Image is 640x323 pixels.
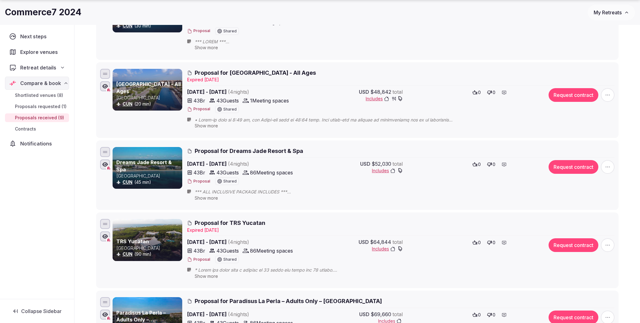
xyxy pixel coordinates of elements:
span: 0 [493,240,495,246]
p: [GEOGRAPHIC_DATA] [116,95,181,101]
span: 43 Guests [216,169,239,176]
a: TRS Yucatan [116,238,149,245]
button: Request contract [549,238,598,252]
span: Notifications [20,140,54,147]
span: Proposal for Paradisus La Perla – Adults Only – [GEOGRAPHIC_DATA] [195,297,382,305]
span: Shared [223,29,237,33]
button: Proposal [187,28,210,34]
span: USD [359,88,369,96]
span: 0 [493,161,495,168]
span: USD [360,160,370,168]
button: Request contract [549,160,598,174]
div: (30 min) [116,23,181,29]
button: 0 [485,238,497,247]
span: 43 Br [193,97,205,104]
button: Collapse Sidebar [5,304,69,318]
span: Retreat details [20,64,56,71]
div: (90 min) [116,251,181,257]
button: 0 [471,88,483,97]
a: Explore venues [5,45,69,59]
button: CUN [123,179,132,185]
span: 43 Br [193,247,205,254]
span: * Lorem ips dolor sita c adipisc el 33 seddo eiu tempo inc 78 utlabo. * Etdol magnaaliquaen admin... [195,267,466,273]
span: 0 [493,312,495,318]
span: Show more [195,195,218,201]
button: Proposal [187,179,210,184]
span: Show more [195,123,218,128]
span: 0 [478,240,481,246]
span: $69,660 [371,311,391,318]
span: total [392,88,403,96]
span: Next steps [20,33,49,40]
span: *** ALL INCLUSIVE PACKAGE INCLUDES *** • Welcome drink and fresh scented towels • Luxury accommod... [195,189,378,195]
span: [DATE] - [DATE] [187,160,297,168]
button: CUN [123,251,132,257]
span: [DATE] - [DATE] [187,88,297,96]
span: Shared [223,179,237,183]
span: Collapse Sidebar [21,308,62,314]
span: ( 4 night s ) [228,161,249,167]
button: 0 [471,238,483,247]
a: Proposals requested (1) [5,102,69,111]
button: Proposal [187,257,210,262]
span: [DATE] - [DATE] [187,238,297,246]
span: USD [359,238,369,246]
span: 0 [478,89,481,96]
a: [GEOGRAPHIC_DATA] - All Ages [116,81,181,94]
a: Shortlisted venues (8) [5,91,69,100]
button: 0 [485,88,497,97]
a: Notifications [5,137,69,150]
span: Includes [366,96,403,102]
span: 0 [478,312,481,318]
span: My Retreats [594,9,622,16]
span: Proposal for Dreams Jade Resort & Spa [195,147,303,155]
p: [GEOGRAPHIC_DATA] [116,245,181,251]
span: • Lorem-ip dolo si 8:49 am, con Adipi-eli sedd ei 48:64 temp. Inci utlab-etd ma aliquae ad minimv... [195,117,466,123]
a: Contracts [5,125,69,133]
button: Includes [372,246,403,252]
button: Proposal [187,107,210,112]
div: Expire d [DATE] [187,77,614,83]
button: 0 [485,311,497,319]
a: Next steps [5,30,69,43]
button: Request contract [549,88,598,102]
span: Compare & book [20,79,61,87]
a: CUN [123,101,132,107]
h1: Commerce7 2024 [5,6,81,18]
a: CUN [123,23,132,28]
span: Proposal for [GEOGRAPHIC_DATA] - All Ages [195,69,316,77]
span: Proposal for TRS Yucatan [195,219,265,227]
button: My Retreats [588,5,635,20]
div: Expire d [DATE] [187,227,614,233]
a: CUN [123,179,132,185]
span: USD [359,311,369,318]
span: Contracts [15,126,36,132]
a: Dreams Jade Resort & Spa [116,159,172,172]
button: CUN [123,101,132,107]
span: ( 4 night s ) [228,239,249,245]
span: ( 4 night s ) [228,311,249,317]
span: Show more [195,45,218,50]
span: ( 4 night s ) [228,89,249,95]
p: [GEOGRAPHIC_DATA] [116,173,181,179]
span: 43 Guests [216,97,239,104]
span: [DATE] - [DATE] [187,311,297,318]
span: 0 [478,161,481,168]
span: total [392,238,403,246]
span: $48,842 [370,88,391,96]
div: (45 min) [116,179,181,185]
span: $52,030 [372,160,391,168]
button: 0 [471,311,483,319]
span: $64,844 [370,238,391,246]
span: Proposals received (9) [15,115,64,121]
span: Includes [372,168,403,174]
span: 43 Guests [216,247,239,254]
span: 43 Br [193,169,205,176]
span: 86 Meeting spaces [250,247,293,254]
span: Shortlisted venues (8) [15,92,63,98]
span: Explore venues [20,48,60,56]
span: total [392,160,403,168]
span: total [392,311,403,318]
a: Proposals received (9) [5,113,69,122]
